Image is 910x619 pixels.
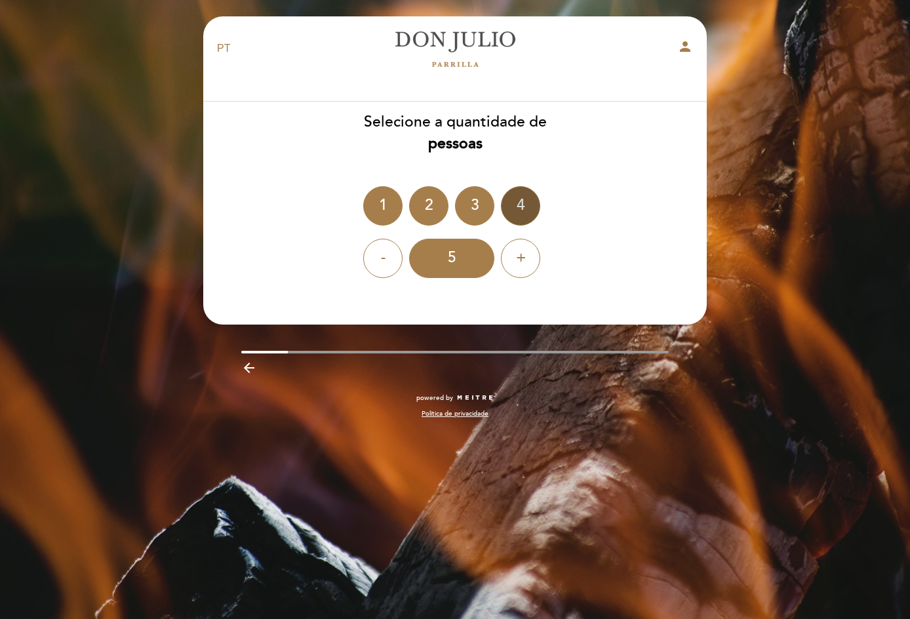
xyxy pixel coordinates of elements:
div: Selecione a quantidade de [203,111,707,155]
div: + [501,239,540,278]
div: 1 [363,186,403,226]
div: 2 [409,186,448,226]
a: Política de privacidade [422,409,488,418]
div: - [363,239,403,278]
div: 5 [409,239,494,278]
a: powered by [416,393,494,403]
div: 4 [501,186,540,226]
a: [PERSON_NAME] [373,31,537,67]
b: pessoas [428,134,483,153]
div: 3 [455,186,494,226]
i: arrow_backward [241,360,257,376]
span: powered by [416,393,453,403]
i: person [677,39,693,54]
button: person [677,39,693,59]
img: MEITRE [456,395,494,401]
